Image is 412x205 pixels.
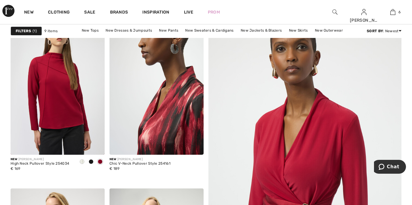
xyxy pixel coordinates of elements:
[109,157,116,161] span: New
[79,26,102,34] a: New Tops
[84,10,95,16] a: Sale
[11,166,21,171] span: € 169
[238,26,285,34] a: New Jackets & Blazers
[33,28,37,34] span: 1
[48,10,70,16] a: Clothing
[192,143,197,148] img: plus_v2.svg
[182,26,236,34] a: New Sweaters & Cardigans
[103,26,155,34] a: New Dresses & Jumpsuits
[11,157,69,162] div: [PERSON_NAME]
[208,9,220,15] a: Prom
[379,8,407,16] a: 6
[16,28,31,34] strong: Filters
[286,26,311,34] a: New Skirts
[361,8,366,16] img: My Info
[332,8,338,16] img: search the website
[2,5,14,17] img: 1ère Avenue
[11,162,69,166] div: High Neck Pullover Style 254034
[312,26,346,34] a: New Outerwear
[184,9,193,15] a: Live
[367,28,401,34] div: : Newest
[361,9,366,15] a: Sign In
[374,160,406,175] iframe: Opens a widget where you can chat to one of our agents
[390,8,395,16] img: My Bag
[350,17,378,23] div: [PERSON_NAME]
[109,162,170,166] div: Chic V-Neck Pullover Style 254161
[110,10,128,16] a: Brands
[109,166,120,171] span: € 189
[367,29,383,33] strong: Sort By
[96,157,105,167] div: Deep cherry
[78,157,87,167] div: Off White
[11,157,17,161] span: New
[109,14,204,155] a: Chic V-Neck Pullover Style 254161. Black/red
[398,9,401,15] span: 6
[44,28,58,34] span: 9 items
[24,10,33,16] a: New
[109,157,170,162] div: [PERSON_NAME]
[11,14,105,155] img: High Neck Pullover Style 254034. Deep cherry
[87,157,96,167] div: Black
[142,10,169,16] span: Inspiration
[156,26,181,34] a: New Pants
